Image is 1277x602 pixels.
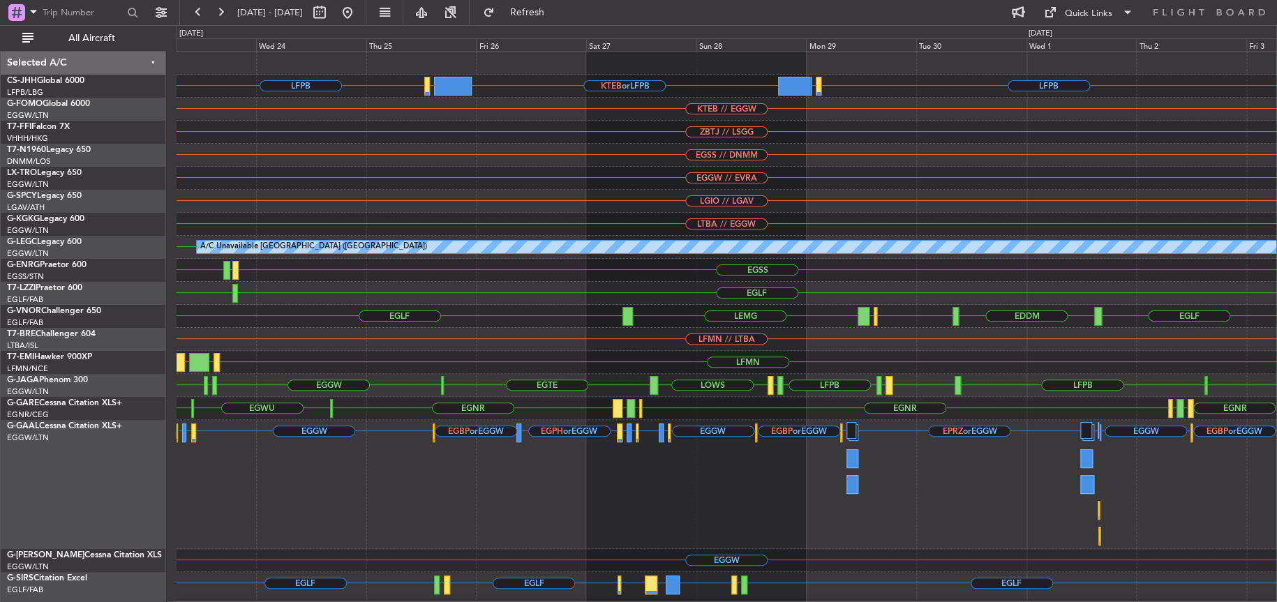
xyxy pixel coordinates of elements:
[7,585,43,595] a: EGLF/FAB
[7,146,46,154] span: T7-N1960
[7,432,49,443] a: EGGW/LTN
[586,38,696,51] div: Sat 27
[7,307,41,315] span: G-VNOR
[7,215,40,223] span: G-KGKG
[477,1,560,24] button: Refresh
[7,562,49,572] a: EGGW/LTN
[7,284,36,292] span: T7-LZZI
[476,38,586,51] div: Fri 26
[36,33,147,43] span: All Aircraft
[7,77,84,85] a: CS-JHHGlobal 6000
[7,77,37,85] span: CS-JHH
[7,409,49,420] a: EGNR/CEG
[7,87,43,98] a: LFPB/LBG
[7,100,90,108] a: G-FOMOGlobal 6000
[7,574,33,582] span: G-SIRS
[7,422,122,430] a: G-GAALCessna Citation XLS+
[7,422,39,430] span: G-GAAL
[7,100,43,108] span: G-FOMO
[7,192,37,200] span: G-SPCY
[7,551,84,559] span: G-[PERSON_NAME]
[696,38,807,51] div: Sun 28
[7,146,91,154] a: T7-N1960Legacy 650
[7,123,70,131] a: T7-FFIFalcon 7X
[7,363,48,374] a: LFMN/NCE
[7,123,31,131] span: T7-FFI
[1026,38,1137,51] div: Wed 1
[498,8,556,17] span: Refresh
[806,38,916,51] div: Mon 29
[7,376,39,384] span: G-JAGA
[7,386,49,397] a: EGGW/LTN
[43,2,123,23] input: Trip Number
[7,317,43,328] a: EGLF/FAB
[7,179,49,190] a: EGGW/LTN
[7,307,101,315] a: G-VNORChallenger 650
[7,551,162,559] a: G-[PERSON_NAME]Cessna Citation XLS
[7,215,84,223] a: G-KGKGLegacy 600
[7,330,36,338] span: T7-BRE
[1037,1,1140,24] button: Quick Links
[1136,38,1246,51] div: Thu 2
[7,340,38,351] a: LTBA/ISL
[7,202,45,213] a: LGAV/ATH
[7,133,48,144] a: VHHH/HKG
[7,376,88,384] a: G-JAGAPhenom 300
[7,238,37,246] span: G-LEGC
[7,156,50,167] a: DNMM/LOS
[7,330,96,338] a: T7-BREChallenger 604
[7,261,40,269] span: G-ENRG
[1029,28,1052,40] div: [DATE]
[256,38,366,51] div: Wed 24
[7,110,49,121] a: EGGW/LTN
[7,399,39,407] span: G-GARE
[7,294,43,305] a: EGLF/FAB
[7,353,92,361] a: T7-EMIHawker 900XP
[7,169,37,177] span: LX-TRO
[7,353,34,361] span: T7-EMI
[7,238,82,246] a: G-LEGCLegacy 600
[7,169,82,177] a: LX-TROLegacy 650
[1065,7,1112,21] div: Quick Links
[7,261,87,269] a: G-ENRGPraetor 600
[7,248,49,259] a: EGGW/LTN
[7,192,82,200] a: G-SPCYLegacy 650
[237,6,303,19] span: [DATE] - [DATE]
[7,574,87,582] a: G-SIRSCitation Excel
[916,38,1026,51] div: Tue 30
[366,38,477,51] div: Thu 25
[146,38,256,51] div: Tue 23
[179,28,203,40] div: [DATE]
[7,284,82,292] a: T7-LZZIPraetor 600
[7,399,122,407] a: G-GARECessna Citation XLS+
[200,236,427,257] div: A/C Unavailable [GEOGRAPHIC_DATA] ([GEOGRAPHIC_DATA])
[15,27,151,50] button: All Aircraft
[7,271,44,282] a: EGSS/STN
[7,225,49,236] a: EGGW/LTN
